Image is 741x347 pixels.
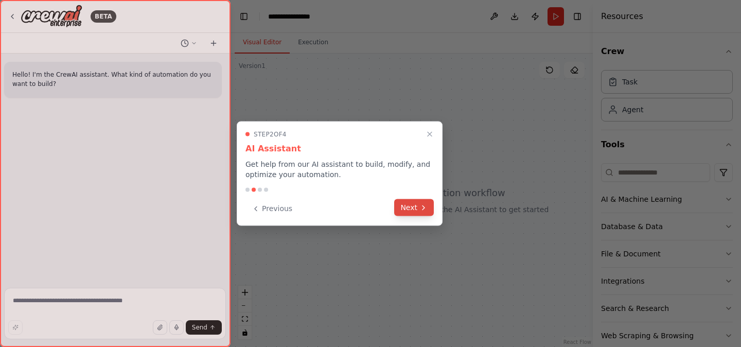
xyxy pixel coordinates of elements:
p: Get help from our AI assistant to build, modify, and optimize your automation. [245,159,434,180]
button: Next [394,199,434,216]
button: Hide left sidebar [237,9,251,24]
button: Previous [245,200,298,217]
h3: AI Assistant [245,143,434,155]
span: Step 2 of 4 [254,130,287,138]
button: Close walkthrough [424,128,436,141]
